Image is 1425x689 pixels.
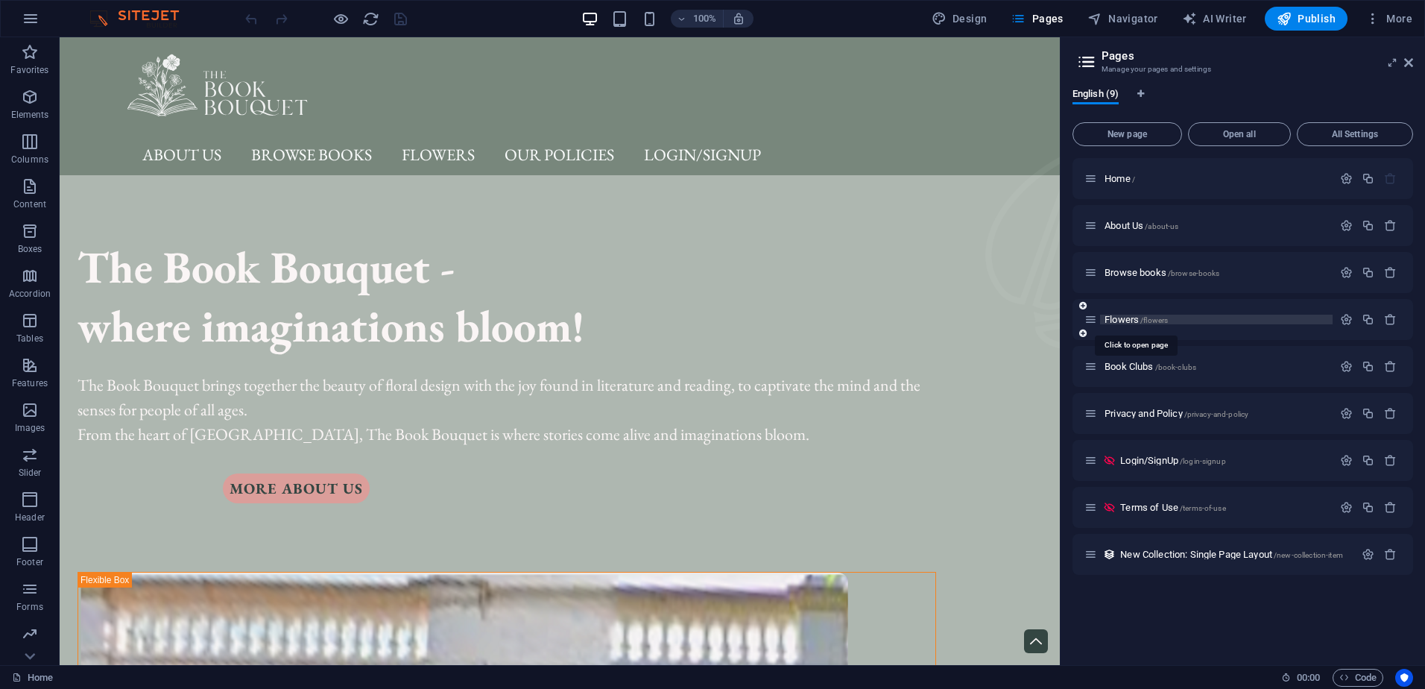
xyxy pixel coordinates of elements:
[1184,410,1249,418] span: /privacy-and-policy
[1011,11,1063,26] span: Pages
[1384,407,1397,420] div: Remove
[1297,122,1413,146] button: All Settings
[1140,316,1168,324] span: /flowers
[1362,313,1374,326] div: Duplicate
[1277,11,1336,26] span: Publish
[1105,220,1178,231] span: Click to open page
[332,10,350,28] button: Click here to leave preview mode and continue editing
[1180,457,1226,465] span: /login-signup
[1072,122,1182,146] button: New page
[11,109,49,121] p: Elements
[361,10,379,28] button: reload
[12,669,53,687] a: Click to cancel selection. Double-click to open Pages
[1274,551,1343,559] span: /new-collection-item
[1102,49,1413,63] h2: Pages
[1155,363,1197,371] span: /book-clubs
[1362,219,1374,232] div: Duplicate
[1359,7,1418,31] button: More
[1340,454,1353,467] div: Settings
[1281,669,1321,687] h6: Session time
[1180,504,1226,512] span: /terms-of-use
[1087,11,1158,26] span: Navigator
[12,377,48,389] p: Features
[1100,268,1333,277] div: Browse books/browse-books
[671,10,724,28] button: 100%
[1365,11,1412,26] span: More
[1105,361,1196,372] span: Click to open page
[1100,362,1333,371] div: Book Clubs/book-clubs
[9,288,51,300] p: Accordion
[18,243,42,255] p: Boxes
[1339,669,1377,687] span: Code
[1103,548,1116,561] div: This layout is used as a template for all items (e.g. a blog post) of this collection. The conten...
[926,7,993,31] button: Design
[1297,669,1320,687] span: 00 00
[1079,130,1175,139] span: New page
[1100,409,1333,418] div: Privacy and Policy/privacy-and-policy
[16,556,43,568] p: Footer
[1105,173,1135,184] span: Click to open page
[1362,266,1374,279] div: Duplicate
[1182,11,1247,26] span: AI Writer
[1102,63,1383,76] h3: Manage your pages and settings
[1362,407,1374,420] div: Duplicate
[1132,175,1135,183] span: /
[16,601,43,613] p: Forms
[362,10,379,28] i: Reload page
[926,7,993,31] div: Design (Ctrl+Alt+Y)
[1116,456,1333,465] div: Login/SignUp/login-signup
[19,467,42,479] p: Slider
[15,512,45,523] p: Header
[1100,315,1333,324] div: Flowers/flowers
[1116,550,1354,559] div: New Collection: Single Page Layout/new-collection-item
[1362,360,1374,373] div: Duplicate
[1100,174,1333,183] div: Home/
[11,154,48,166] p: Columns
[1362,172,1374,185] div: Duplicate
[1340,172,1353,185] div: Settings
[1072,85,1119,106] span: English (9)
[1195,130,1284,139] span: Open all
[1265,7,1347,31] button: Publish
[1105,408,1248,419] span: Click to open page
[1304,130,1406,139] span: All Settings
[693,10,717,28] h6: 100%
[932,11,988,26] span: Design
[1340,501,1353,514] div: Settings
[1362,548,1374,561] div: Settings
[1384,360,1397,373] div: Remove
[1340,360,1353,373] div: Settings
[1100,221,1333,230] div: About Us/about-us
[15,422,45,434] p: Images
[1384,172,1397,185] div: The startpage cannot be deleted
[1081,7,1164,31] button: Navigator
[13,198,46,210] p: Content
[1384,266,1397,279] div: Remove
[1340,266,1353,279] div: Settings
[1307,672,1309,683] span: :
[1105,267,1219,278] span: Click to open page
[1340,219,1353,232] div: Settings
[1384,454,1397,467] div: Remove
[1120,455,1225,466] span: Click to open page
[1120,549,1343,560] span: Click to open page
[1384,501,1397,514] div: Remove
[1340,407,1353,420] div: Settings
[1005,7,1069,31] button: Pages
[1105,314,1168,325] span: Flowers
[1333,669,1383,687] button: Code
[1176,7,1253,31] button: AI Writer
[1384,219,1397,232] div: Remove
[1384,548,1397,561] div: Remove
[1362,454,1374,467] div: Duplicate
[1188,122,1291,146] button: Open all
[1384,313,1397,326] div: Remove
[1340,313,1353,326] div: Settings
[1395,669,1413,687] button: Usercentrics
[10,64,48,76] p: Favorites
[1072,88,1413,116] div: Language Tabs
[9,646,50,658] p: Marketing
[1145,222,1178,230] span: /about-us
[1120,502,1225,513] span: Click to open page
[1116,503,1333,512] div: Terms of Use/terms-of-use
